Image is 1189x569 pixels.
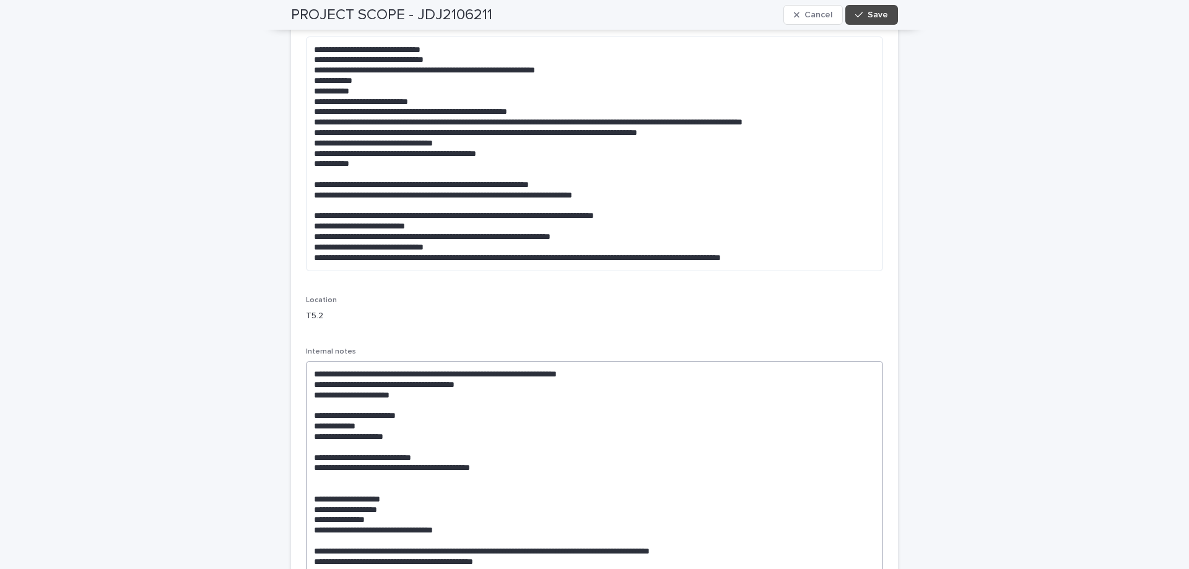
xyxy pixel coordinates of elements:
button: Cancel [783,5,843,25]
span: Internal notes [306,348,356,355]
p: T5.2 [306,310,489,323]
span: Cancel [804,11,832,19]
span: Location [306,297,337,304]
h2: PROJECT SCOPE - JDJ2106211 [291,6,492,24]
button: Save [845,5,898,25]
span: Save [868,11,888,19]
